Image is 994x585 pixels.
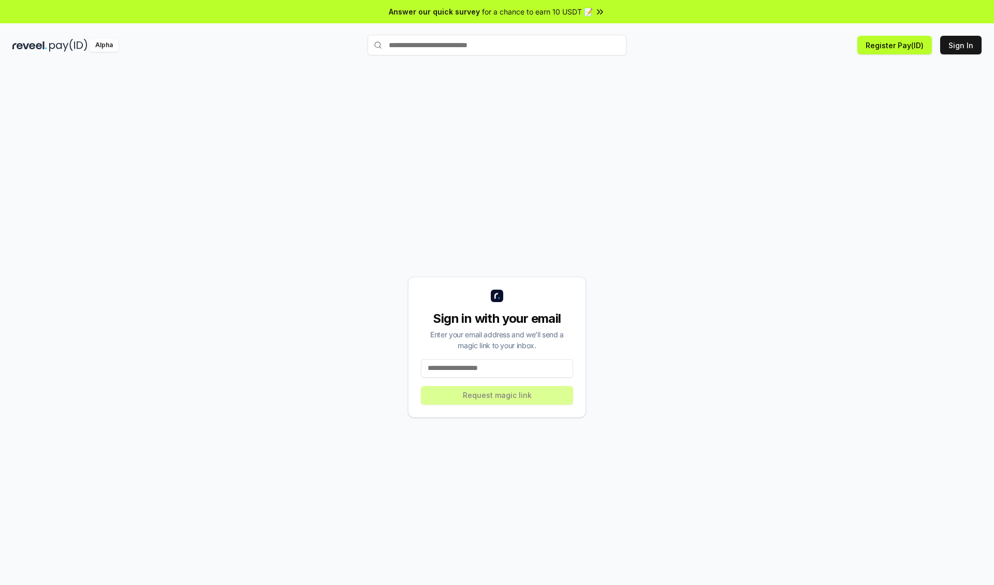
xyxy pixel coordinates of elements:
div: Alpha [90,39,119,52]
img: logo_small [491,290,503,302]
button: Sign In [940,36,982,54]
span: Answer our quick survey [389,6,480,17]
img: pay_id [49,39,87,52]
div: Sign in with your email [421,310,573,327]
span: for a chance to earn 10 USDT 📝 [482,6,593,17]
div: Enter your email address and we’ll send a magic link to your inbox. [421,329,573,351]
button: Register Pay(ID) [857,36,932,54]
img: reveel_dark [12,39,47,52]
